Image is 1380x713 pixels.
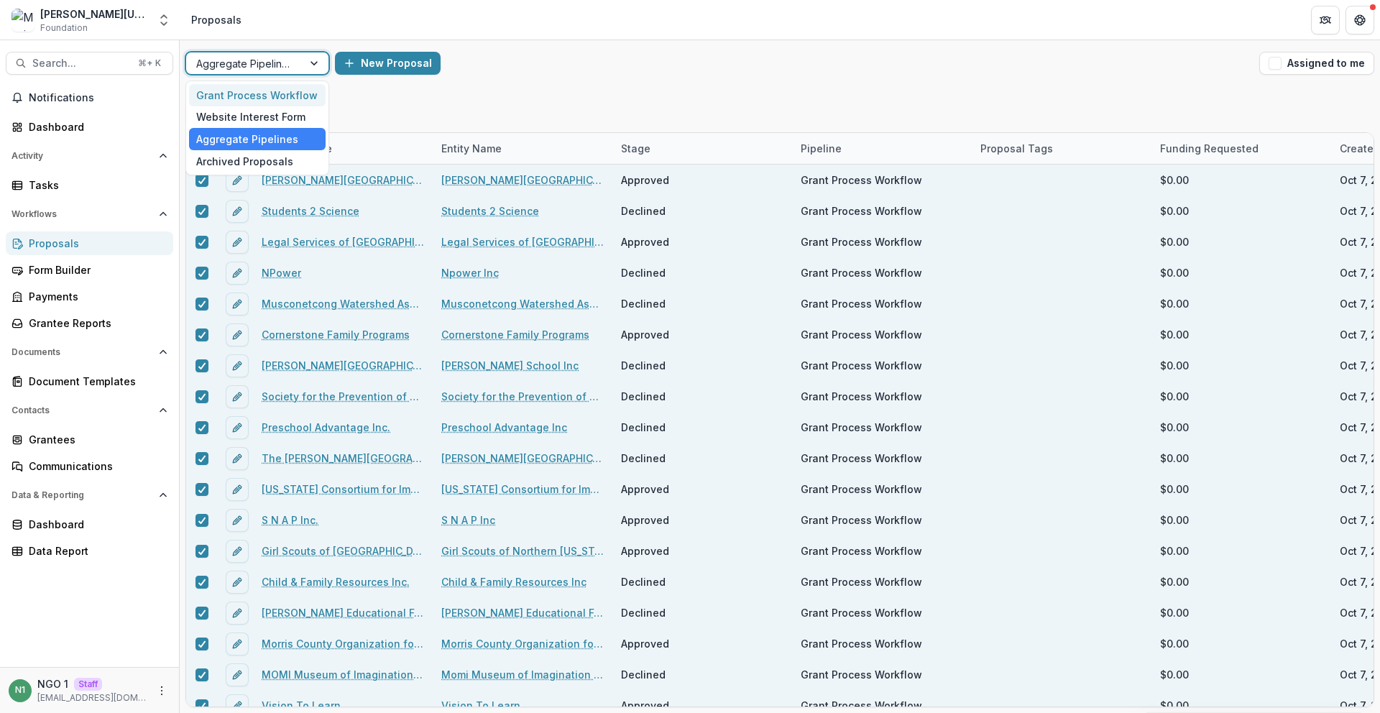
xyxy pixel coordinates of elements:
[801,698,922,713] div: Grant Process Workflow
[6,52,173,75] button: Search...
[29,432,162,447] div: Grantees
[335,52,441,75] button: New Proposal
[441,234,604,249] a: Legal Services of [GEOGRAPHIC_DATA]
[253,133,433,164] div: Proposal Title
[6,86,173,109] button: Notifications
[1160,451,1189,466] div: $0.00
[6,539,173,563] a: Data Report
[29,119,162,134] div: Dashboard
[972,133,1151,164] div: Proposal Tags
[621,420,666,435] div: Declined
[226,323,249,346] button: edit
[801,420,922,435] div: Grant Process Workflow
[441,296,604,311] a: Musconetcong Watershed Association
[801,234,922,249] div: Grant Process Workflow
[226,602,249,625] button: edit
[621,203,666,218] div: Declined
[801,203,922,218] div: Grant Process Workflow
[262,543,424,558] a: Girl Scouts of [GEOGRAPHIC_DATA][US_STATE]
[226,354,249,377] button: edit
[621,512,669,528] div: Approved
[29,236,162,251] div: Proposals
[262,482,424,497] a: [US_STATE] Consortium for Immigrant Children
[6,311,173,335] a: Grantee Reports
[801,172,922,188] div: Grant Process Workflow
[29,374,162,389] div: Document Templates
[621,451,666,466] div: Declined
[1151,141,1267,156] div: Funding Requested
[441,543,604,558] a: Girl Scouts of Northern [US_STATE] Inc
[15,686,25,695] div: NGO 1
[1311,6,1340,34] button: Partners
[226,447,249,470] button: edit
[441,574,586,589] a: Child & Family Resources Inc
[441,358,579,373] a: [PERSON_NAME] School Inc
[153,682,170,699] button: More
[612,133,792,164] div: Stage
[6,258,173,282] a: Form Builder
[1160,667,1189,682] div: $0.00
[185,9,247,30] nav: breadcrumb
[621,543,669,558] div: Approved
[1259,52,1374,75] button: Assigned to me
[621,358,666,373] div: Declined
[29,178,162,193] div: Tasks
[801,574,922,589] div: Grant Process Workflow
[6,484,173,507] button: Open Data & Reporting
[189,150,326,172] div: Archived Proposals
[441,698,520,713] a: Vision To Learn
[441,512,495,528] a: S N A P Inc
[262,605,424,620] a: [PERSON_NAME] Educational Foundation
[1160,512,1189,528] div: $0.00
[441,420,567,435] a: Preschool Advantage Inc
[441,265,499,280] a: Npower Inc
[74,678,102,691] p: Staff
[1160,574,1189,589] div: $0.00
[621,234,669,249] div: Approved
[135,55,164,71] div: ⌘ + K
[262,358,424,373] a: [PERSON_NAME][GEOGRAPHIC_DATA]
[262,234,424,249] a: Legal Services of [GEOGRAPHIC_DATA]
[226,293,249,316] button: edit
[6,512,173,536] a: Dashboard
[29,316,162,331] div: Grantee Reports
[226,509,249,532] button: edit
[1160,296,1189,311] div: $0.00
[6,341,173,364] button: Open Documents
[262,327,410,342] a: Cornerstone Family Programs
[801,327,922,342] div: Grant Process Workflow
[29,92,167,104] span: Notifications
[1160,636,1189,651] div: $0.00
[262,636,424,651] a: Morris County Organization for Hispanic Affairs
[441,389,604,404] a: Society for the Prevention of Teen Suicide Inc
[262,667,424,682] a: MOMI Museum of Imagination and Innovation A NJ Nonprofit Corp
[1151,133,1331,164] div: Funding Requested
[801,389,922,404] div: Grant Process Workflow
[1160,234,1189,249] div: $0.00
[612,141,659,156] div: Stage
[1160,389,1189,404] div: $0.00
[792,133,972,164] div: Pipeline
[801,543,922,558] div: Grant Process Workflow
[801,512,922,528] div: Grant Process Workflow
[621,574,666,589] div: Declined
[29,289,162,304] div: Payments
[262,265,301,280] a: NPower
[801,265,922,280] div: Grant Process Workflow
[262,451,424,466] a: The [PERSON_NAME][GEOGRAPHIC_DATA]
[189,84,326,106] div: Grant Process Workflow
[226,169,249,192] button: edit
[262,296,424,311] a: Musconetcong Watershed Association
[11,347,153,357] span: Documents
[1160,172,1189,188] div: $0.00
[226,200,249,223] button: edit
[972,141,1062,156] div: Proposal Tags
[226,540,249,563] button: edit
[154,6,174,34] button: Open entity switcher
[801,605,922,620] div: Grant Process Workflow
[262,420,390,435] a: Preschool Advantage Inc.
[621,296,666,311] div: Declined
[621,636,669,651] div: Approved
